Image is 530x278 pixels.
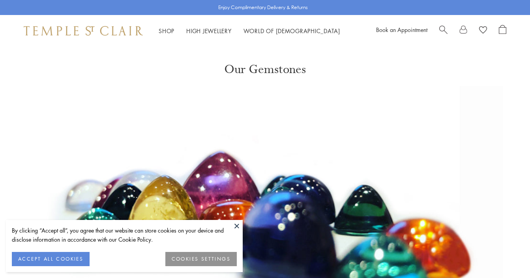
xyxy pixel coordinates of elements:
a: World of [DEMOGRAPHIC_DATA]World of [DEMOGRAPHIC_DATA] [243,27,340,35]
a: Search [439,25,448,37]
img: Temple St. Clair [24,26,143,36]
a: High JewelleryHigh Jewellery [186,27,232,35]
div: By clicking “Accept all”, you agree that our website can store cookies on your device and disclos... [12,226,237,244]
a: Book an Appointment [376,26,427,34]
h1: Our Gemstones [224,47,306,77]
button: ACCEPT ALL COOKIES [12,252,90,266]
a: View Wishlist [479,25,487,37]
button: COOKIES SETTINGS [165,252,237,266]
iframe: Gorgias live chat messenger [491,241,522,270]
a: Open Shopping Bag [499,25,506,37]
p: Enjoy Complimentary Delivery & Returns [218,4,308,11]
nav: Main navigation [159,26,340,36]
a: ShopShop [159,27,174,35]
